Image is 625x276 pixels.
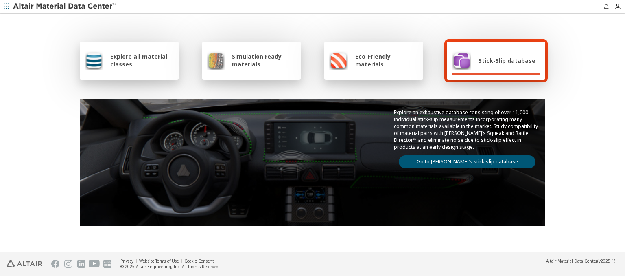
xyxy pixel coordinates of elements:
[207,51,225,70] img: Simulation ready materials
[399,155,535,168] a: Go to [PERSON_NAME]’s stick-slip database
[120,258,133,264] a: Privacy
[139,258,179,264] a: Website Terms of Use
[479,57,535,64] span: Stick-Slip database
[184,258,214,264] a: Cookie Consent
[13,2,117,11] img: Altair Material Data Center
[394,109,540,150] p: Explore an exhaustive database consisting of over 11,000 individual stick-slip measurements incor...
[120,264,220,269] div: © 2025 Altair Engineering, Inc. All Rights Reserved.
[329,51,348,70] img: Eco-Friendly materials
[232,53,296,68] span: Simulation ready materials
[355,53,418,68] span: Eco-Friendly materials
[85,51,103,70] img: Explore all material classes
[452,51,471,70] img: Stick-Slip database
[7,260,42,267] img: Altair Engineering
[546,258,615,264] div: (v2025.1)
[546,258,597,264] span: Altair Material Data Center
[110,53,174,68] span: Explore all material classes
